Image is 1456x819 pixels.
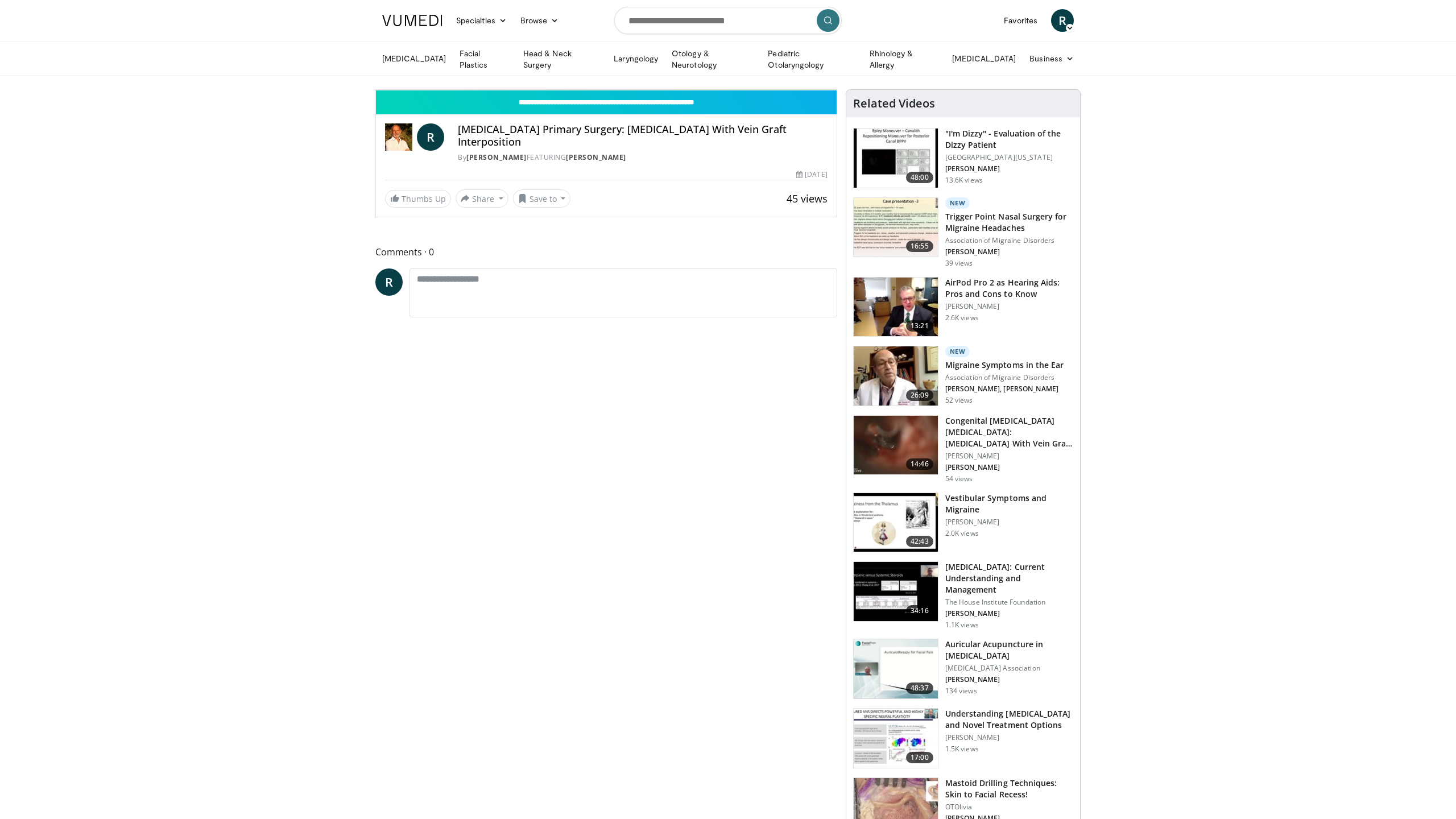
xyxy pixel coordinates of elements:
p: 52 views [945,396,973,405]
a: Rhinology & Allergy [863,48,946,71]
p: [MEDICAL_DATA] Association [945,664,1073,673]
a: [PERSON_NAME] [466,152,527,162]
p: [PERSON_NAME] [945,733,1073,742]
p: [PERSON_NAME] [945,463,1073,472]
p: [PERSON_NAME] [945,302,1073,311]
a: 17:00 Understanding [MEDICAL_DATA] and Novel Treatment Options [PERSON_NAME] 1.5K views [853,708,1073,768]
h3: "I'm Dizzy" - Evaluation of the Dizzy Patient [945,128,1073,151]
a: 34:16 [MEDICAL_DATA]: Current Understanding and Management The House Institute Foundation [PERSON... [853,561,1073,630]
h4: Related Videos [853,97,935,110]
a: Otology & Neurotology [665,48,761,71]
img: f755187e-9586-412e-93dd-c90257a2bcae.150x105_q85_crop-smart_upscale.jpg [854,562,938,621]
img: fb121519-7efd-4119-8941-0107c5611251.150x105_q85_crop-smart_upscale.jpg [854,198,938,257]
a: 14:46 Congenital [MEDICAL_DATA] [MEDICAL_DATA]: [MEDICAL_DATA] With Vein Graft Interpositi… [PERS... [853,415,1073,483]
button: Save to [513,189,571,208]
h3: Migraine Symptoms in the Ear [945,359,1064,371]
h3: AirPod Pro 2 as Hearing Aids: Pros and Cons to Know [945,277,1073,300]
h4: [MEDICAL_DATA] Primary Surgery: [MEDICAL_DATA] With Vein Graft Interposition [458,123,828,148]
img: 8017e85c-b799-48eb-8797-5beb0e975819.150x105_q85_crop-smart_upscale.jpg [854,346,938,406]
div: [DATE] [796,169,827,180]
h3: Congenital [MEDICAL_DATA] [MEDICAL_DATA]: [MEDICAL_DATA] With Vein Graft Interpositi… [945,415,1073,449]
a: R [417,123,444,151]
span: 45 views [787,192,828,205]
p: [PERSON_NAME] [945,609,1073,618]
p: The House Institute Foundation [945,598,1073,607]
div: By FEATURING [458,152,828,163]
p: [PERSON_NAME], [PERSON_NAME] [945,384,1064,394]
input: Search topics, interventions [614,7,842,34]
span: 17:00 [906,752,933,763]
h3: Mastoid Drilling Techniques: Skin to Facial Recess! [945,777,1073,800]
img: 4d37ddf6-d4e1-42d7-9429-5d3080d5ce1b.150x105_q85_crop-smart_upscale.jpg [854,639,938,698]
a: 16:55 New Trigger Point Nasal Surgery for Migraine Headaches Association of Migraine Disorders [P... [853,197,1073,268]
h3: Vestibular Symptoms and Migraine [945,493,1073,515]
a: Pediatric Otolaryngology [761,48,862,71]
a: R [1051,9,1074,32]
span: 34:16 [906,605,933,617]
a: 42:43 Vestibular Symptoms and Migraine [PERSON_NAME] 2.0K views [853,493,1073,553]
img: 5373e1fe-18ae-47e7-ad82-0c604b173657.150x105_q85_crop-smart_upscale.jpg [854,129,938,188]
p: 1.1K views [945,621,979,630]
p: [PERSON_NAME] [945,164,1073,173]
img: VuMedi Logo [382,15,442,26]
p: Association of Migraine Disorders [945,373,1064,382]
p: New [945,197,970,209]
img: a78774a7-53a7-4b08-bcf0-1e3aa9dc638f.150x105_q85_crop-smart_upscale.jpg [854,278,938,337]
p: [PERSON_NAME] [945,675,1073,684]
p: 39 views [945,259,973,268]
a: 26:09 New Migraine Symptoms in the Ear Association of Migraine Disorders [PERSON_NAME], [PERSON_N... [853,346,1073,406]
a: [MEDICAL_DATA] [945,47,1023,70]
span: 42:43 [906,536,933,547]
a: Favorites [997,9,1044,32]
p: [PERSON_NAME] [945,452,1073,461]
a: 48:00 "I'm Dizzy" - Evaluation of the Dizzy Patient [GEOGRAPHIC_DATA][US_STATE] [PERSON_NAME] 13.... [853,128,1073,188]
img: Dr Robert Vincent [385,123,412,151]
a: [MEDICAL_DATA] [375,47,453,70]
p: OTOlivia [945,803,1073,812]
p: 134 views [945,686,977,696]
img: 0091f410-5728-4e31-b804-2ec3a2215746.150x105_q85_crop-smart_upscale.jpg [854,709,938,768]
a: Browse [514,9,566,32]
a: Laryngology [607,47,665,70]
span: 48:37 [906,682,933,694]
img: 5981515a-14bc-4275-ad5e-7ce3b63924e5.150x105_q85_crop-smart_upscale.jpg [854,493,938,552]
img: e210fff0-48dc-401d-a588-2414379ba01b.150x105_q85_crop-smart_upscale.jpg [854,416,938,475]
a: R [375,268,403,296]
h3: [MEDICAL_DATA]: Current Understanding and Management [945,561,1073,595]
span: 14:46 [906,458,933,470]
span: 48:00 [906,172,933,183]
a: Facial Plastics [453,48,516,71]
a: Thumbs Up [385,190,451,208]
p: New [945,346,970,357]
p: 2.0K views [945,529,979,538]
a: 13:21 AirPod Pro 2 as Hearing Aids: Pros and Cons to Know [PERSON_NAME] 2.6K views [853,277,1073,337]
a: [PERSON_NAME] [566,152,626,162]
h3: Auricular Acupuncture in [MEDICAL_DATA] [945,639,1073,661]
button: Share [456,189,508,208]
span: Comments 0 [375,245,837,259]
h3: Understanding [MEDICAL_DATA] and Novel Treatment Options [945,708,1073,731]
a: Business [1023,47,1081,70]
a: Head & Neck Surgery [516,48,607,71]
span: 13:21 [906,320,933,332]
p: 2.6K views [945,313,979,322]
a: Specialties [449,9,514,32]
p: [PERSON_NAME] [945,247,1073,257]
p: 1.5K views [945,744,979,754]
p: [GEOGRAPHIC_DATA][US_STATE] [945,153,1073,162]
p: Association of Migraine Disorders [945,236,1073,245]
p: [PERSON_NAME] [945,518,1073,527]
span: 26:09 [906,390,933,401]
a: 48:37 Auricular Acupuncture in [MEDICAL_DATA] [MEDICAL_DATA] Association [PERSON_NAME] 134 views [853,639,1073,699]
span: 16:55 [906,241,933,252]
h3: Trigger Point Nasal Surgery for Migraine Headaches [945,211,1073,234]
p: 13.6K views [945,176,983,185]
p: 54 views [945,474,973,483]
